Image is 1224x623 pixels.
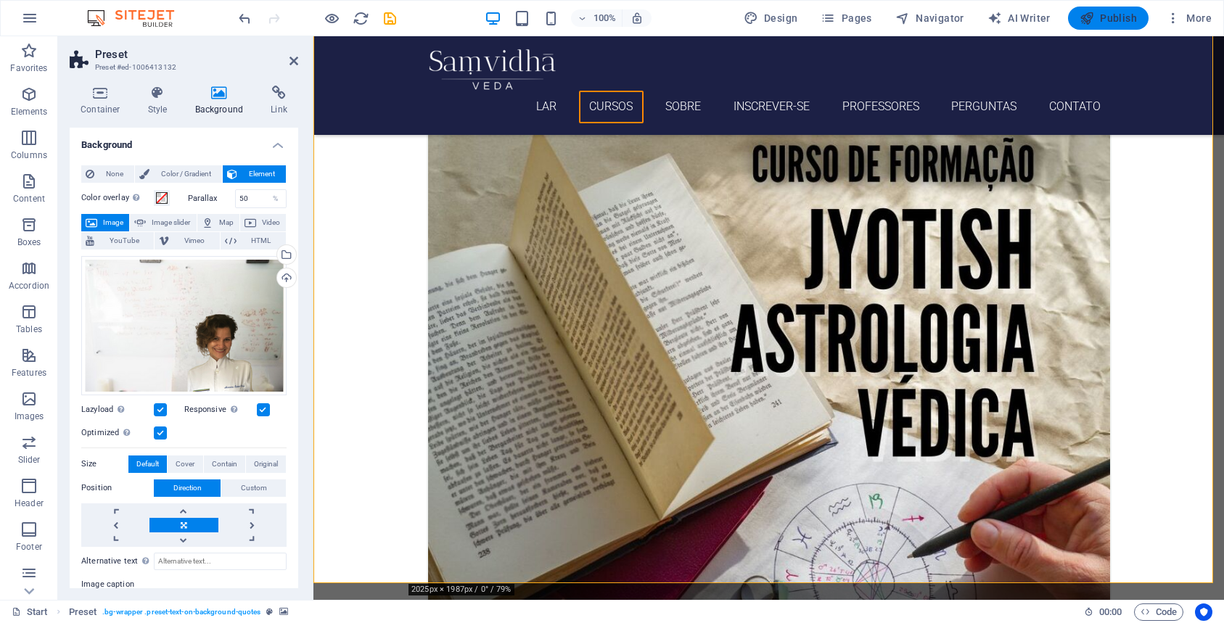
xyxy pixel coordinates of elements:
h2: Preset [95,48,298,61]
h3: Preset #ed-1006413132 [95,61,269,74]
i: Save (Ctrl+S) [382,10,398,27]
span: : [1109,606,1112,617]
a: Click to cancel selection. Double-click to open Pages [12,603,48,621]
label: Color overlay [81,189,154,207]
span: Navigator [895,11,964,25]
p: Footer [16,541,42,553]
label: Parallax [188,194,235,202]
button: Direction [154,479,221,497]
span: Click to select. Double-click to edit [69,603,97,621]
label: Optimized [81,424,154,442]
button: undo [236,9,253,27]
span: YouTube [99,232,149,249]
span: Design [744,11,798,25]
span: Custom [241,479,267,497]
button: More [1160,7,1217,30]
label: Position [81,479,154,497]
h4: Background [70,128,298,154]
button: Usercentrics [1195,603,1212,621]
span: Publish [1080,11,1137,25]
i: On resize automatically adjust zoom level to fit chosen device. [631,12,644,25]
button: Original [246,455,286,473]
button: Image [81,214,129,231]
span: Video [260,214,282,231]
p: Content [13,193,45,205]
span: Image slider [150,214,192,231]
span: Element [242,165,282,183]
button: Video [240,214,286,231]
span: Pages [821,11,871,25]
h6: Session time [1084,603,1122,621]
p: Slider [18,454,41,466]
span: None [99,165,130,183]
label: Image caption [81,576,287,593]
button: 100% [571,9,623,27]
p: Tables [16,323,42,335]
h4: Background [184,86,260,116]
button: Image slider [130,214,196,231]
button: Pages [815,7,877,30]
span: HTML [241,232,282,249]
h4: Link [260,86,298,116]
label: Responsive [184,401,257,418]
div: % [266,190,286,207]
p: Accordion [9,280,49,292]
button: None [81,165,134,183]
div: Design (Ctrl+Alt+Y) [738,7,804,30]
p: Elements [11,106,48,117]
span: . bg-wrapper .preset-text-on-background-quotes [102,603,260,621]
span: Vimeo [173,232,215,249]
h4: Container [70,86,137,116]
p: Boxes [17,236,41,248]
button: save [381,9,398,27]
button: Design [738,7,804,30]
button: Publish [1068,7,1149,30]
span: More [1166,11,1212,25]
span: 00 00 [1099,603,1122,621]
span: Map [218,214,235,231]
i: Undo (Ctrl+Z) [237,10,253,27]
span: Color / Gradient [154,165,218,183]
input: Alternative text... [154,553,287,570]
img: Editor Logo [83,9,192,27]
button: HTML [221,232,286,249]
p: Columns [11,149,47,161]
button: Navigator [890,7,970,30]
label: Size [81,455,128,473]
label: Lazyload [81,401,154,418]
span: AI Writer [987,11,1051,25]
span: Original [254,455,278,473]
button: reload [352,9,369,27]
button: Default [128,455,167,473]
label: Alternative text [81,553,154,570]
span: Default [136,455,159,473]
button: Contain [204,455,245,473]
p: Images [15,410,44,422]
button: Click here to leave preview mode and continue editing [323,9,340,27]
button: Cover [168,455,202,473]
button: Map [197,214,239,231]
span: Image [102,214,125,231]
button: Element [223,165,286,183]
p: Favorites [10,62,47,74]
h6: 100% [593,9,616,27]
h4: Style [137,86,184,116]
p: Header [15,498,44,509]
button: AI Writer [982,7,1056,30]
span: Cover [176,455,194,473]
i: This element is a customizable preset [266,608,273,616]
button: YouTube [81,232,154,249]
p: Features [12,367,46,379]
nav: breadcrumb [69,603,288,621]
div: Semnome1520x1080px1620x1080px5-3nUS84J6XsafZHXbQEwKuA.png [81,256,287,395]
span: Direction [173,479,202,497]
i: Reload page [353,10,369,27]
button: Vimeo [155,232,219,249]
button: Custom [221,479,286,497]
button: Color / Gradient [135,165,222,183]
i: This element contains a background [279,608,288,616]
button: Code [1134,603,1183,621]
span: Code [1141,603,1177,621]
span: Contain [212,455,237,473]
